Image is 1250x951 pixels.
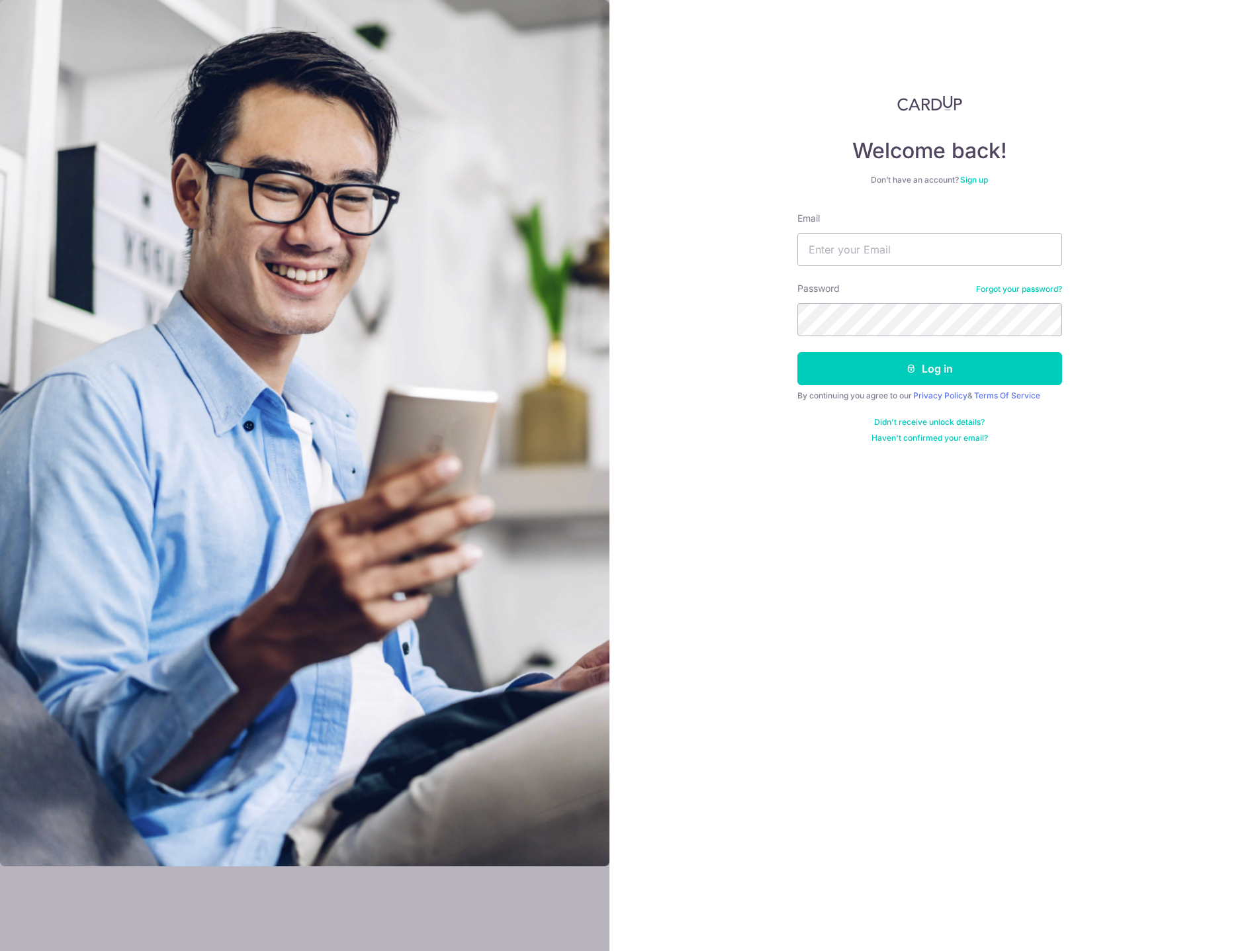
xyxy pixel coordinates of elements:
div: Don’t have an account? [797,175,1062,185]
a: Privacy Policy [913,390,967,400]
img: CardUp Logo [897,95,962,111]
input: Enter your Email [797,233,1062,266]
a: Didn't receive unlock details? [874,417,985,428]
label: Password [797,282,840,295]
a: Haven't confirmed your email? [871,433,988,443]
a: Sign up [960,175,988,185]
a: Forgot your password? [976,284,1062,294]
div: By continuing you agree to our & [797,390,1062,401]
button: Log in [797,352,1062,385]
label: Email [797,212,820,225]
h4: Welcome back! [797,138,1062,164]
a: Terms Of Service [974,390,1040,400]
